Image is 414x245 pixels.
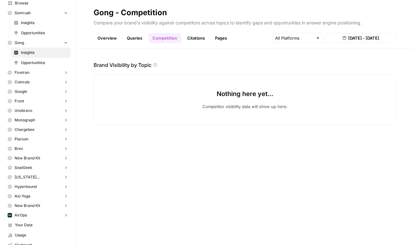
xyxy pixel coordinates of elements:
span: Brex [15,146,23,152]
span: Google [15,89,27,94]
p: Competitor visibility data will show up here. [202,103,288,110]
span: Hyperbound [15,184,37,190]
a: Your Data [5,220,71,230]
button: Alo Yoga [5,191,71,201]
button: Plarium [5,134,71,144]
a: Usage [5,230,71,240]
a: Queries [123,33,146,43]
span: Opportunities [21,30,68,36]
span: Plarium [15,136,28,142]
span: [US_STATE][GEOGRAPHIC_DATA] [15,174,61,180]
a: Opportunities [11,58,71,68]
button: Gong [5,38,71,48]
a: Pages [211,33,231,43]
input: All Platforms [275,35,313,41]
a: Overview [94,33,120,43]
button: Chargebee [5,125,71,134]
div: Gong - Competition [94,8,167,18]
button: Hyperbound [5,182,71,191]
span: Semrush [15,10,31,16]
span: Monograph [15,117,35,123]
span: Fivetran [15,70,29,75]
button: Google [5,87,71,96]
button: Unobravo [5,106,71,115]
span: Insights [21,50,68,55]
button: New Brand Kit [5,153,71,163]
button: Brex [5,144,71,153]
p: Nothing here yet... [217,89,273,98]
button: Front [5,96,71,106]
a: Opportunities [11,28,71,38]
button: Fivetran [5,68,71,77]
span: Front [15,98,24,104]
span: Opportunities [21,60,68,66]
span: AirOps [15,212,27,218]
span: SeatGeek [15,165,32,171]
img: yjux4x3lwinlft1ym4yif8lrli78 [8,213,12,217]
button: SeatGeek [5,163,71,172]
span: Alo Yoga [15,193,30,199]
p: Brand Visibility by Topic [94,61,151,69]
button: AirOps [5,210,71,220]
a: Insights [11,48,71,58]
span: Usage [15,232,68,238]
span: Chargebee [15,127,34,132]
span: New Brand Kit [15,155,40,161]
button: New Brand Kit [5,201,71,210]
span: Gong [15,40,24,46]
span: New Brand Kit [15,203,40,209]
a: Competition [149,33,181,43]
span: Insights [21,20,68,26]
button: Monograph [5,115,71,125]
span: Browse [15,0,68,6]
span: Your Data [15,222,68,228]
button: [DATE] - [DATE] [325,33,396,43]
button: Semrush [5,8,71,18]
p: Compare your brand's visibility against competitors across topics to identify gaps and opportunit... [94,18,396,26]
span: Unobravo [15,108,32,113]
span: [DATE] - [DATE] [348,35,379,41]
button: Coinrule [5,77,71,87]
button: [US_STATE][GEOGRAPHIC_DATA] [5,172,71,182]
a: Citations [183,33,209,43]
span: Coinrule [15,79,30,85]
a: Insights [11,18,71,28]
